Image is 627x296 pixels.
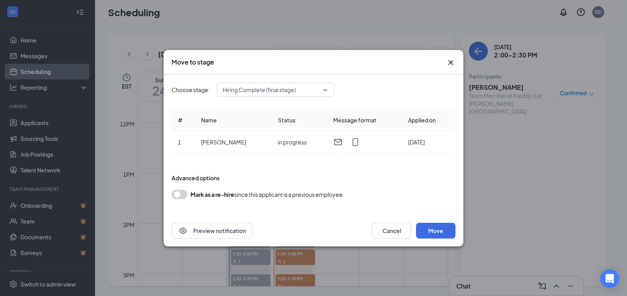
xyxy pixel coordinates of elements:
[195,131,272,154] td: [PERSON_NAME]
[172,174,455,182] div: Advanced options
[333,137,343,147] svg: Email
[416,223,455,239] button: Move
[372,223,411,239] button: Cancel
[223,84,296,96] span: Hiring Complete (final stage)
[172,58,214,67] h3: Move to stage
[402,109,455,131] th: Applied on
[600,269,619,288] div: Open Intercom Messenger
[190,190,344,199] div: since this applicant is a previous employee.
[272,109,327,131] th: Status
[178,226,188,235] svg: Eye
[172,109,195,131] th: #
[178,139,181,146] span: 1
[446,58,455,67] button: Close
[446,58,455,67] svg: Cross
[402,131,455,154] td: [DATE]
[195,109,272,131] th: Name
[272,131,327,154] td: in progress
[172,223,253,239] button: EyePreview notification
[172,85,210,94] span: Choose stage:
[190,191,234,198] b: Mark as a re-hire
[327,109,402,131] th: Message format
[351,137,360,147] svg: MobileSms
